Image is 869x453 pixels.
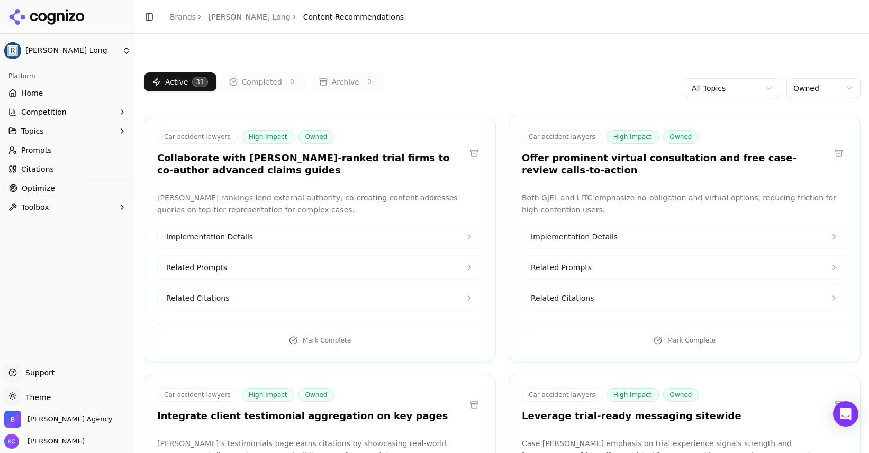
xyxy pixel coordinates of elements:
[28,414,112,424] span: Bob Agency
[4,104,131,121] button: Competition
[303,12,404,22] span: Content Recommendations
[663,388,699,402] span: Owned
[4,142,131,159] a: Prompts
[157,130,238,144] span: Car accident lawyers
[4,411,21,428] img: Bob Agency
[298,388,334,402] span: Owned
[4,42,21,59] img: Regan Zambri Long
[531,232,618,242] span: Implementation Details
[4,161,131,178] a: Citations
[466,145,483,162] button: Archive recommendation
[21,145,52,155] span: Prompts
[4,411,112,428] button: Open organization switcher
[298,130,334,144] span: Owned
[23,437,85,446] span: [PERSON_NAME]
[158,225,482,248] button: Implementation Details
[242,130,294,144] span: High Impact
[21,367,55,378] span: Support
[830,396,847,413] button: Archive recommendation
[522,410,741,422] h3: Leverage trial-ready messaging sitewide
[4,123,131,140] button: Topics
[144,72,216,91] button: Active31
[286,77,298,87] span: 0
[607,388,659,402] span: High Impact
[157,152,466,176] h3: Collaborate with [PERSON_NAME]-ranked trial firms to co-author advanced claims guides
[531,293,594,303] span: Related Citations
[663,130,699,144] span: Owned
[21,88,43,98] span: Home
[21,393,51,402] span: Theme
[158,286,482,310] button: Related Citations
[166,232,253,242] span: Implementation Details
[170,12,404,22] nav: breadcrumb
[607,130,659,144] span: High Impact
[166,262,227,273] span: Related Prompts
[21,107,67,117] span: Competition
[157,388,238,402] span: Car accident lawyers
[466,396,483,413] button: Archive recommendation
[522,152,830,176] h3: Offer prominent virtual consultation and free case-review calls-to-action
[209,12,291,22] a: [PERSON_NAME] Long
[21,126,44,136] span: Topics
[192,77,207,87] span: 31
[522,256,847,279] button: Related Prompts
[4,199,131,216] button: Toolbox
[21,164,54,174] span: Citations
[4,85,131,101] a: Home
[4,434,85,449] button: Open user button
[4,180,131,197] a: Optimize
[21,202,49,212] span: Toolbox
[157,192,483,216] p: [PERSON_NAME] rankings lend external authority; co-creating content addresses queries on top-tier...
[522,332,847,349] button: Mark Complete
[166,293,229,303] span: Related Citations
[158,256,482,279] button: Related Prompts
[830,145,847,162] button: Archive recommendation
[4,68,131,85] div: Platform
[170,13,196,21] a: Brands
[522,286,847,310] button: Related Citations
[25,46,118,56] span: [PERSON_NAME] Long
[157,332,483,349] button: Mark Complete
[4,434,19,449] img: Kristine Cunningham
[522,130,602,144] span: Car accident lawyers
[531,262,592,273] span: Related Prompts
[522,192,847,216] p: Both GJEL and LITC emphasize no-obligation and virtual options, reducing friction for high-conten...
[522,388,602,402] span: Car accident lawyers
[242,388,294,402] span: High Impact
[22,183,55,193] span: Optimize
[522,225,847,248] button: Implementation Details
[311,72,384,91] button: Archive0
[364,77,375,87] span: 0
[221,72,306,91] button: Completed0
[833,401,858,427] div: Open Intercom Messenger
[157,410,448,422] h3: Integrate client testimonial aggregation on key pages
